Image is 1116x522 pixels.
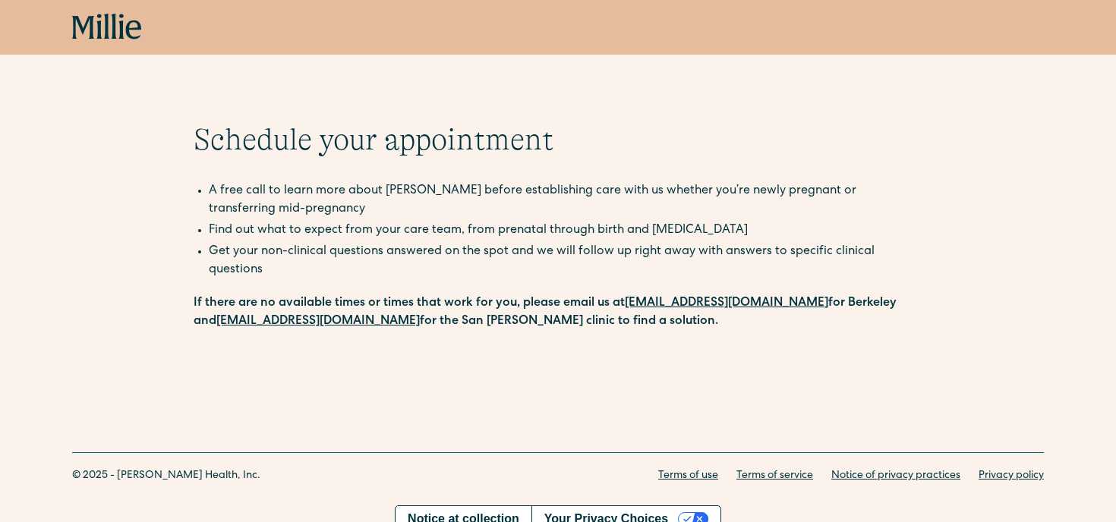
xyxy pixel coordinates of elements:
a: Notice of privacy practices [831,468,960,484]
strong: for the San [PERSON_NAME] clinic to find a solution. [420,316,718,328]
a: Privacy policy [979,468,1044,484]
a: [EMAIL_ADDRESS][DOMAIN_NAME] [625,297,828,310]
h1: Schedule your appointment [194,121,922,158]
li: Get your non-clinical questions answered on the spot and we will follow up right away with answer... [209,243,922,279]
a: Terms of service [736,468,813,484]
a: [EMAIL_ADDRESS][DOMAIN_NAME] [216,316,420,328]
div: © 2025 - [PERSON_NAME] Health, Inc. [72,468,260,484]
strong: If there are no available times or times that work for you, please email us at [194,297,625,310]
li: A free call to learn more about [PERSON_NAME] before establishing care with us whether you’re new... [209,182,922,219]
li: Find out what to expect from your care team, from prenatal through birth and [MEDICAL_DATA] [209,222,922,240]
a: home [72,14,142,41]
a: Terms of use [658,468,718,484]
